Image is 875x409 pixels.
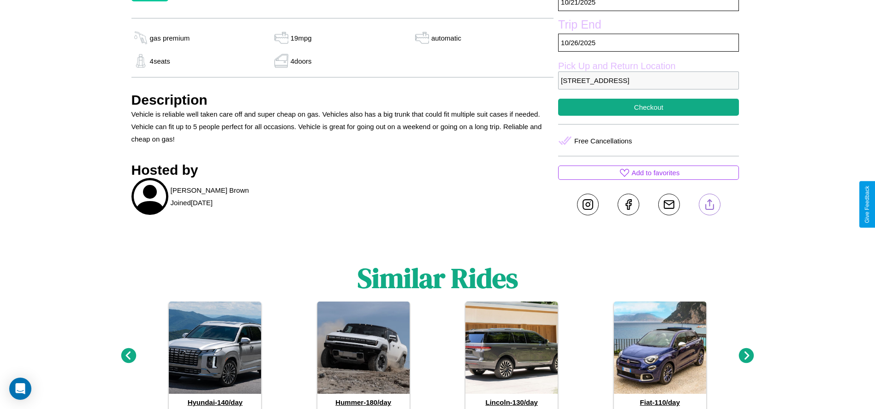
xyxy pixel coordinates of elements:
[272,31,291,45] img: gas
[131,162,554,178] h3: Hosted by
[150,32,190,44] p: gas premium
[631,166,679,179] p: Add to favorites
[558,34,739,52] p: 10 / 26 / 2025
[272,54,291,68] img: gas
[131,92,554,108] h3: Description
[864,186,870,223] div: Give Feedback
[357,259,518,297] h1: Similar Rides
[171,196,213,209] p: Joined [DATE]
[150,55,170,67] p: 4 seats
[558,99,739,116] button: Checkout
[558,61,739,71] label: Pick Up and Return Location
[558,18,739,34] label: Trip End
[413,31,431,45] img: gas
[574,135,632,147] p: Free Cancellations
[131,54,150,68] img: gas
[9,378,31,400] div: Open Intercom Messenger
[558,71,739,89] p: [STREET_ADDRESS]
[558,166,739,180] button: Add to favorites
[171,184,249,196] p: [PERSON_NAME] Brown
[431,32,461,44] p: automatic
[131,108,554,145] p: Vehicle is reliable well taken care off and super cheap on gas. Vehicles also has a big trunk tha...
[131,31,150,45] img: gas
[291,55,312,67] p: 4 doors
[291,32,312,44] p: 19 mpg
